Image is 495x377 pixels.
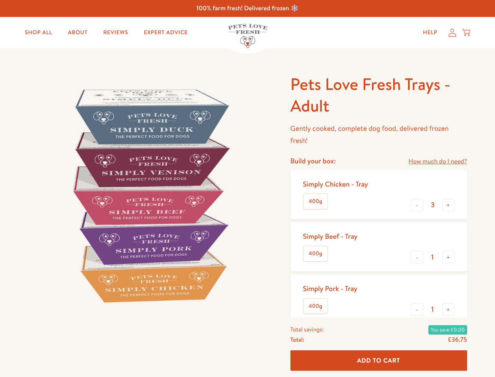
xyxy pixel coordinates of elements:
button: - [411,251,423,264]
a: Expert Advice [138,25,194,40]
h1: Pets Love Fresh Trays - Adult [290,73,467,116]
img: Pets Love Fresh [228,24,267,48]
button: - [411,303,423,316]
img: Pets Love Fresh Trays - Adult [28,73,272,317]
label: 400g [304,246,327,261]
button: + [442,303,455,316]
a: About [62,25,94,40]
a: Shop All [18,25,58,40]
a: Help [417,25,444,40]
label: 400g [304,194,327,209]
div: Simply Chicken - Tray [303,179,368,188]
span: £36.75 [448,335,467,344]
span: Total: [290,335,304,345]
a: How much do I need? [408,156,467,167]
button: - [411,199,423,211]
span: Total savings: [290,324,324,335]
span: Add To Cart [357,356,400,364]
h4: Build your box: [290,156,336,165]
label: 400g [304,299,327,314]
span: You save £0.00 [428,325,467,335]
p: Gently cooked, complete dog food, delivered frozen fresh! [290,123,467,146]
a: Reviews [97,25,134,40]
button: + [442,251,455,264]
div: Simply Pork - Tray [303,284,357,293]
div: Simply Beef - Tray [303,232,357,241]
button: + [442,199,455,211]
button: Add To Cart [290,350,467,371]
